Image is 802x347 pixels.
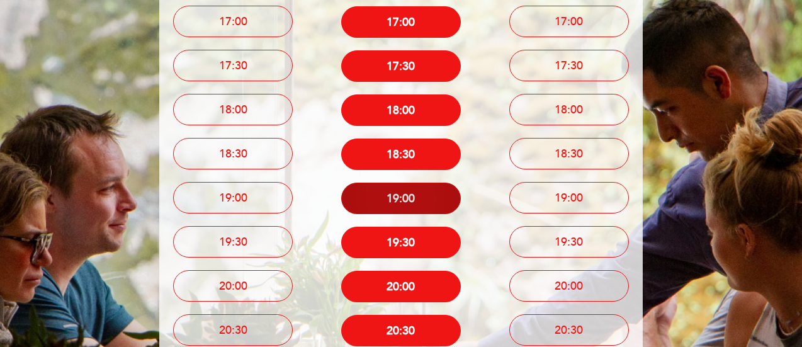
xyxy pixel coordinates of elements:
[509,138,629,169] button: 18:30
[509,6,629,37] button: 17:00
[509,270,629,302] button: 20:00
[341,227,461,258] button: 19:30
[173,182,293,213] button: 19:00
[341,94,461,126] button: 18:00
[341,139,461,170] button: 18:30
[173,6,293,37] button: 17:00
[341,183,461,214] button: 19:00
[509,226,629,258] button: 19:30
[173,138,293,169] button: 18:30
[173,270,293,302] button: 20:00
[341,315,461,346] button: 20:30
[173,94,293,125] button: 18:00
[341,6,461,38] button: 17:00
[173,50,293,81] button: 17:30
[509,50,629,81] button: 17:30
[509,94,629,125] button: 18:00
[509,314,629,346] button: 20:30
[173,314,293,346] button: 20:30
[173,226,293,258] button: 19:30
[509,182,629,213] button: 19:00
[341,50,461,82] button: 17:30
[341,271,461,302] button: 20:00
